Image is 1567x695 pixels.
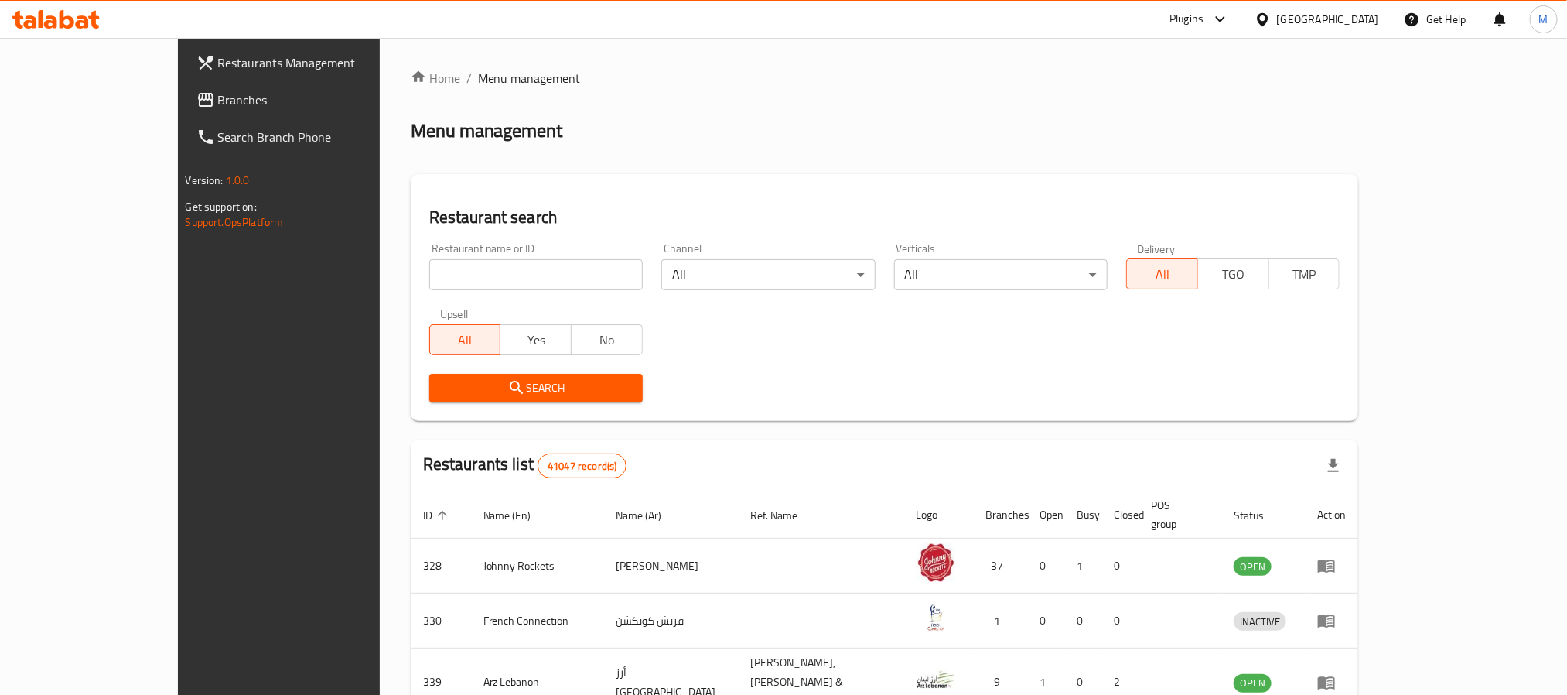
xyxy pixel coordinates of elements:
[218,128,427,146] span: Search Branch Phone
[1065,539,1102,594] td: 1
[616,506,681,525] span: Name (Ar)
[483,506,551,525] span: Name (En)
[1126,258,1198,289] button: All
[411,539,471,594] td: 328
[1028,539,1065,594] td: 0
[917,543,955,582] img: Johnny Rockets
[603,539,738,594] td: [PERSON_NAME]
[184,44,439,81] a: Restaurants Management
[571,324,643,355] button: No
[1268,258,1340,289] button: TMP
[471,539,604,594] td: Johnny Rockets
[500,324,572,355] button: Yes
[603,594,738,649] td: فرنش كونكشن
[1065,491,1102,539] th: Busy
[1317,556,1346,575] div: Menu
[1317,673,1346,692] div: Menu
[186,197,257,217] span: Get support on:
[1234,674,1272,693] div: OPEN
[1137,243,1176,254] label: Delivery
[1169,10,1203,29] div: Plugins
[436,329,495,351] span: All
[184,118,439,156] a: Search Branch Phone
[440,309,469,320] label: Upsell
[1102,539,1139,594] td: 0
[423,453,627,478] h2: Restaurants list
[904,491,974,539] th: Logo
[1234,557,1272,576] div: OPEN
[1234,506,1284,525] span: Status
[1102,594,1139,649] td: 0
[429,259,643,290] input: Search for restaurant name or ID..
[1204,263,1263,286] span: TGO
[1234,558,1272,576] span: OPEN
[478,69,581,87] span: Menu management
[1234,612,1286,631] div: INACTIVE
[411,594,471,649] td: 330
[411,118,563,143] h2: Menu management
[578,329,637,351] span: No
[184,81,439,118] a: Branches
[429,206,1340,229] h2: Restaurant search
[1539,11,1548,28] span: M
[1133,263,1192,286] span: All
[411,69,1359,87] nav: breadcrumb
[423,506,452,525] span: ID
[471,594,604,649] td: French Connection
[1317,611,1346,630] div: Menu
[226,170,250,190] span: 1.0.0
[186,212,284,232] a: Support.OpsPlatform
[442,378,630,398] span: Search
[1315,447,1352,484] div: Export file
[538,459,626,474] span: 41047 record(s)
[538,454,626,478] div: Total records count
[917,598,955,637] img: French Connection
[429,374,643,402] button: Search
[429,324,501,355] button: All
[1234,613,1286,631] span: INACTIVE
[186,170,224,190] span: Version:
[218,53,427,72] span: Restaurants Management
[1028,491,1065,539] th: Open
[1275,263,1334,286] span: TMP
[1065,594,1102,649] td: 0
[1028,594,1065,649] td: 0
[466,69,472,87] li: /
[1305,491,1358,539] th: Action
[661,259,875,290] div: All
[218,91,427,109] span: Branches
[974,594,1028,649] td: 1
[894,259,1108,290] div: All
[1234,674,1272,692] span: OPEN
[1152,496,1203,533] span: POS group
[1102,491,1139,539] th: Closed
[974,491,1028,539] th: Branches
[1197,258,1269,289] button: TGO
[750,506,818,525] span: Ref. Name
[1277,11,1379,28] div: [GEOGRAPHIC_DATA]
[507,329,565,351] span: Yes
[974,539,1028,594] td: 37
